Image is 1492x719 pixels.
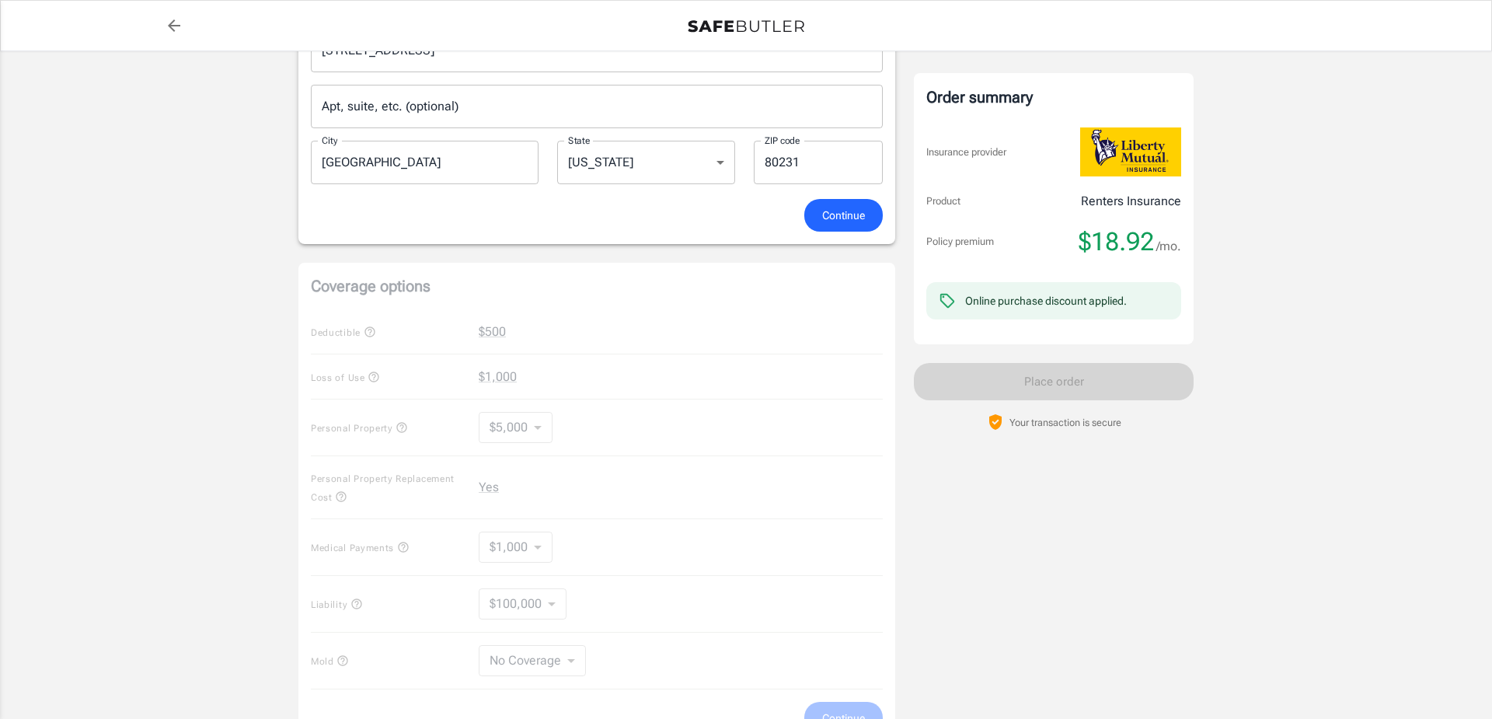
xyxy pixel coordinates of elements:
[1081,192,1181,211] p: Renters Insurance
[765,134,800,147] label: ZIP code
[568,134,591,147] label: State
[926,234,994,250] p: Policy premium
[322,134,337,147] label: City
[1009,415,1121,430] p: Your transaction is secure
[822,206,865,225] span: Continue
[688,20,804,33] img: Back to quotes
[159,10,190,41] a: back to quotes
[926,145,1006,160] p: Insurance provider
[1080,127,1181,176] img: Liberty Mutual
[1156,236,1181,257] span: /mo.
[965,293,1127,309] div: Online purchase discount applied.
[1079,226,1154,257] span: $18.92
[804,199,883,232] button: Continue
[926,194,960,209] p: Product
[926,86,1181,109] div: Order summary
